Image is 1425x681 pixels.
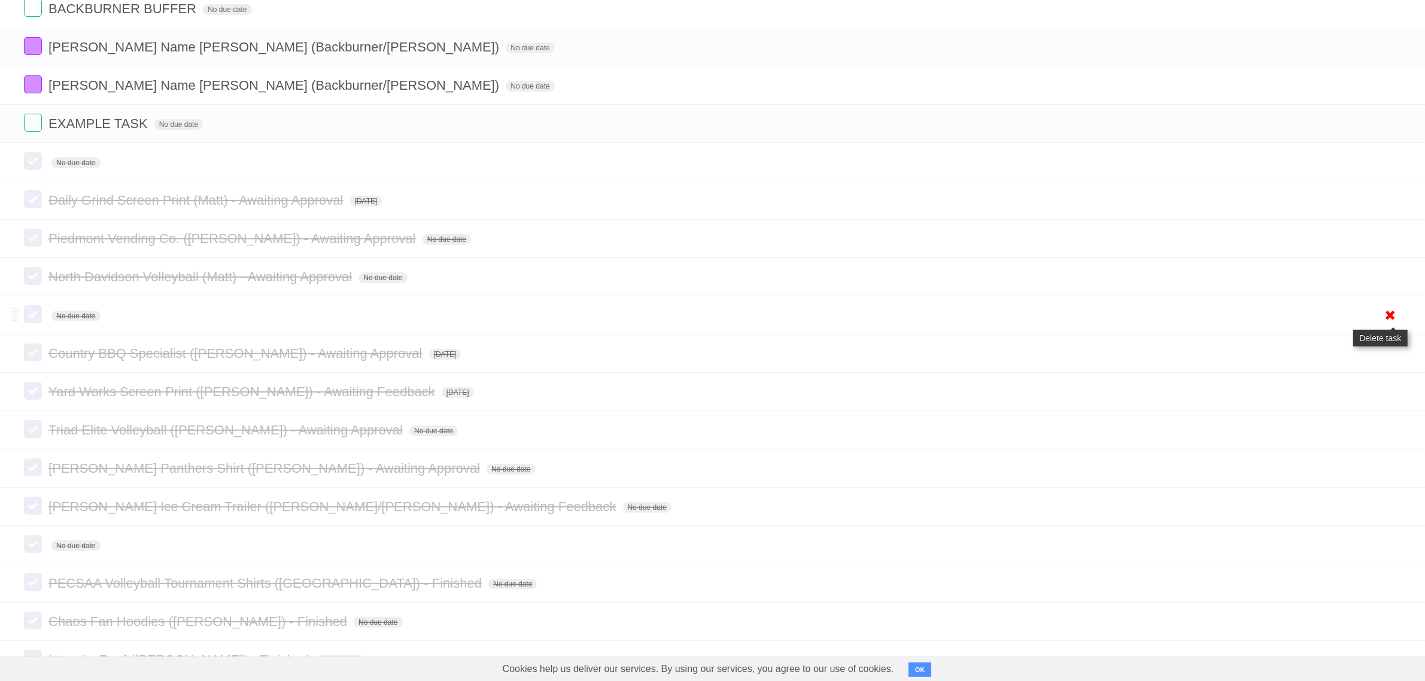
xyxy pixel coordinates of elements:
span: [PERSON_NAME] Name [PERSON_NAME] (Backburner/[PERSON_NAME]) [48,78,502,93]
label: Done [24,382,42,400]
label: Done [24,458,42,476]
span: [PERSON_NAME] Name [PERSON_NAME] (Backburner/[PERSON_NAME]) [48,39,502,54]
label: Done [24,75,42,93]
span: No due date [488,579,537,589]
span: Triad Elite Volleyball ([PERSON_NAME]) - Awaiting Approval [48,422,406,437]
span: No due date [409,425,458,436]
label: Done [24,190,42,208]
span: Cookies help us deliver our services. By using our services, you agree to our use of cookies. [491,657,906,681]
label: Done [24,152,42,170]
span: No due date [51,540,100,551]
label: Done [24,650,42,668]
span: [DATE] [429,349,461,360]
span: No due date [316,655,364,666]
span: Yard Works Screen Print ([PERSON_NAME]) - Awaiting Feedback [48,384,438,399]
span: [PERSON_NAME] Panthers Shirt ([PERSON_NAME]) - Awaiting Approval [48,461,483,476]
span: No due date [51,157,100,168]
span: Country BBQ Specialist ([PERSON_NAME]) - Awaiting Approval [48,346,425,361]
span: No due date [506,81,554,92]
label: Done [24,305,42,323]
span: No due date [154,119,203,130]
label: Done [24,420,42,438]
span: No due date [623,502,672,513]
span: North Davidson Volleyball (Matt) - Awaiting Approval [48,269,355,284]
span: EXAMPLE TASK [48,116,150,131]
span: Piedmont Vending Co. ([PERSON_NAME]) - Awaiting Approval [48,231,418,246]
span: No due date [358,272,407,283]
label: Done [24,37,42,55]
label: Done [24,267,42,285]
label: Done [24,114,42,132]
span: No due date [354,617,402,628]
span: BACKBURNER BUFFER [48,1,199,16]
button: OK [909,662,932,677]
label: Done [24,343,42,361]
span: No due date [506,42,554,53]
label: Done [24,535,42,553]
label: Done [24,229,42,247]
span: [DATE] [442,387,474,398]
span: [DATE] [350,196,382,206]
label: Done [24,573,42,591]
span: No due date [203,4,251,15]
label: Done [24,497,42,515]
span: PECSAA Volleyball Tournament Shirts ([GEOGRAPHIC_DATA]) - Finished [48,576,485,591]
span: No due date [423,234,471,245]
span: [PERSON_NAME] Ice Cream Trailer ([PERSON_NAME]/[PERSON_NAME]) - Awaiting Feedback [48,499,619,514]
span: Chaos Fan Hoodies ([PERSON_NAME]) - Finished [48,614,350,629]
span: No due date [51,311,100,321]
label: Done [24,612,42,630]
span: Daily Grind Screen Print (Matt) - Awaiting Approval [48,193,346,208]
span: Integrity Roof ([PERSON_NAME]) - Finished [48,652,312,667]
span: No due date [487,464,535,475]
